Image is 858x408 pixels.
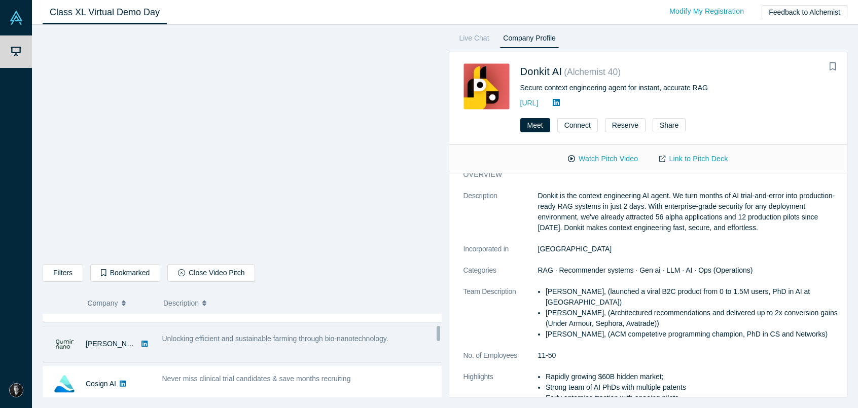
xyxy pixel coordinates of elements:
dt: Incorporated in [463,244,538,265]
button: Filters [43,264,83,282]
button: Company [88,292,153,314]
a: Donkit AI [520,66,562,77]
a: Cosign AI [86,380,116,388]
button: Close Video Pitch [167,264,255,282]
button: Bookmark [826,60,840,74]
button: Connect [557,118,598,132]
li: Early enterpise traction with ongoing pilots [546,393,840,403]
button: Reserve [605,118,646,132]
small: ( Alchemist 40 ) [564,67,621,77]
a: Company Profile [499,32,559,48]
a: Modify My Registration [659,3,755,20]
h3: overview [463,169,827,180]
a: Link to Pitch Deck [649,150,738,168]
span: Never miss clinical trial candidates & save months recruiting [162,375,351,383]
dd: 11-50 [538,350,841,361]
span: RAG · Recommender systems · Gen ai · LLM · AI · Ops (Operations) [538,266,753,274]
div: Secure context engineering agent for instant, accurate RAG [520,83,833,93]
img: Ash Cleary's Account [9,383,23,397]
iframe: KASPIX [43,33,441,256]
span: Description [163,292,199,314]
img: Qumir Nano's Logo [54,333,75,355]
span: Company [88,292,118,314]
dd: [GEOGRAPHIC_DATA] [538,244,841,254]
button: Feedback to Alchemist [762,5,847,19]
button: Watch Pitch Video [557,150,649,168]
img: Alchemist Vault Logo [9,11,23,25]
dt: Description [463,191,538,244]
p: Donkit is the context engineering AI agent. We turn months of AI trial-and-error into production-... [538,191,841,233]
li: Strong team of AI PhDs with multiple patents [546,382,840,393]
li: Rapidly growing $60B hidden market; [546,372,840,382]
img: Donkit AI's Logo [463,63,510,109]
dt: No. of Employees [463,350,538,372]
a: Class XL Virtual Demo Day [43,1,167,24]
button: Meet [520,118,550,132]
button: Share [653,118,686,132]
button: Description [163,292,435,314]
img: Cosign AI's Logo [54,374,75,395]
dt: Team Description [463,286,538,350]
li: [PERSON_NAME], (ACM competetive programming champion, PhD in CS and Networks) [546,329,840,340]
a: [PERSON_NAME] [86,340,144,348]
li: [PERSON_NAME], (launched a viral B2C product from 0 to 1.5M users, PhD in AI at [GEOGRAPHIC_DATA]) [546,286,840,308]
dt: Categories [463,265,538,286]
a: Live Chat [456,32,493,48]
button: Bookmarked [90,264,160,282]
a: [URL] [520,99,539,107]
li: [PERSON_NAME], (Architectured recommendations and delivered up to 2x conversion gains (Under Armo... [546,308,840,329]
span: Unlocking efficient and sustainable farming through bio-nanotechnology. [162,335,388,343]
